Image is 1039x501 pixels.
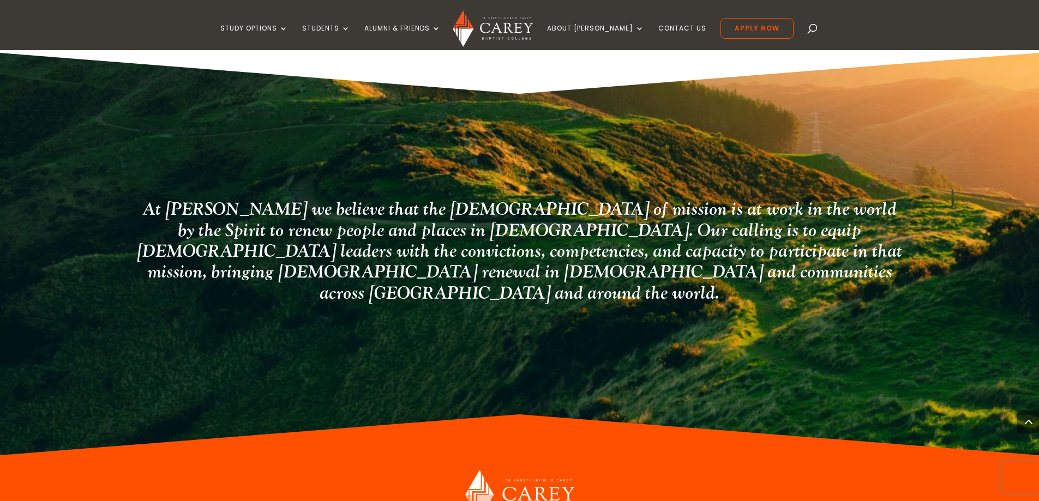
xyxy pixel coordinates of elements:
[453,10,533,47] img: Carey Baptist College
[220,25,288,50] a: Study Options
[547,25,644,50] a: About [PERSON_NAME]
[135,199,903,309] h2: At [PERSON_NAME] we believe that the [DEMOGRAPHIC_DATA] of mission is at work in the world by the...
[658,25,706,50] a: Contact Us
[364,25,441,50] a: Alumni & Friends
[302,25,350,50] a: Students
[720,18,794,39] a: Apply Now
